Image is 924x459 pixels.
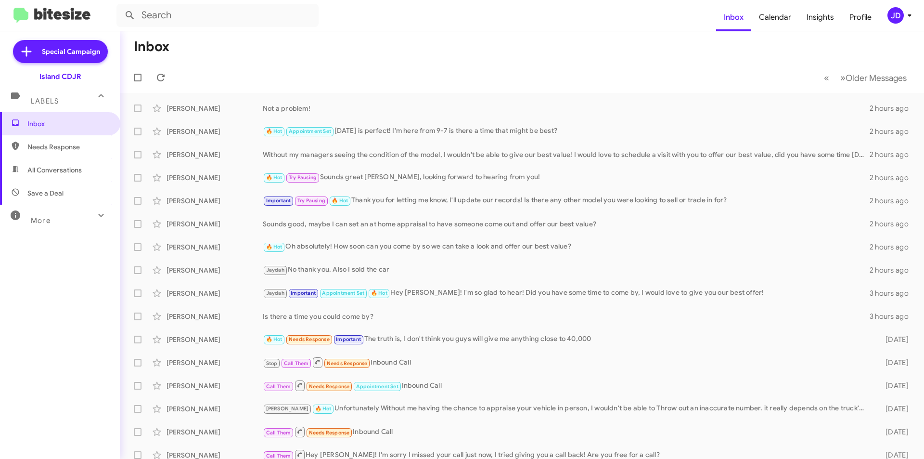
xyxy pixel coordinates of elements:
[263,312,870,321] div: Is there a time you could come by?
[371,290,387,296] span: 🔥 Hot
[870,381,916,391] div: [DATE]
[116,4,319,27] input: Search
[870,127,916,136] div: 2 hours ago
[167,289,263,298] div: [PERSON_NAME]
[167,104,263,113] div: [PERSON_NAME]
[870,219,916,229] div: 2 hours ago
[315,406,332,412] span: 🔥 Hot
[840,72,846,84] span: »
[356,383,398,390] span: Appointment Set
[266,128,282,134] span: 🔥 Hot
[870,358,916,367] div: [DATE]
[879,7,913,24] button: JD
[42,47,100,56] span: Special Campaign
[266,383,291,390] span: Call Them
[716,3,751,31] a: Inbox
[167,358,263,367] div: [PERSON_NAME]
[870,173,916,183] div: 2 hours ago
[39,72,81,81] div: Island CDJR
[870,312,916,321] div: 3 hours ago
[870,104,916,113] div: 2 hours ago
[31,216,51,225] span: More
[870,265,916,275] div: 2 hours ago
[31,97,59,105] span: Labels
[263,356,870,368] div: Inbound Call
[266,406,309,412] span: [PERSON_NAME]
[266,244,282,250] span: 🔥 Hot
[167,242,263,252] div: [PERSON_NAME]
[13,40,108,63] a: Special Campaign
[263,241,870,252] div: Oh absolutely! How soon can you come by so we can take a look and offer our best value?
[266,197,291,204] span: Important
[266,267,284,273] span: Jaydah
[167,127,263,136] div: [PERSON_NAME]
[266,290,284,296] span: Jaydah
[819,68,912,88] nav: Page navigation example
[263,264,870,275] div: No thank you. Also I sold the car
[870,427,916,437] div: [DATE]
[870,196,916,206] div: 2 hours ago
[167,173,263,183] div: [PERSON_NAME]
[167,150,263,159] div: [PERSON_NAME]
[263,195,870,206] div: Thank you for letting me know, I'll update our records! Is there any other model you were looking...
[27,119,109,129] span: Inbox
[284,360,309,367] span: Call Them
[870,335,916,344] div: [DATE]
[870,242,916,252] div: 2 hours ago
[297,197,325,204] span: Try Pausing
[263,150,870,159] div: Without my managers seeing the condition of the model, I wouldn't be able to give our best value!...
[289,336,330,342] span: Needs Response
[263,288,870,299] div: Hey [PERSON_NAME]! I'm so glad to hear! Did you have some time to come by, I would love to give y...
[263,334,870,345] div: The truth is, I don't think you guys will give me anything close to 40,000
[818,68,835,88] button: Previous
[751,3,799,31] a: Calendar
[27,142,109,152] span: Needs Response
[327,360,368,367] span: Needs Response
[266,174,282,181] span: 🔥 Hot
[167,427,263,437] div: [PERSON_NAME]
[266,430,291,436] span: Call Them
[289,128,331,134] span: Appointment Set
[167,381,263,391] div: [PERSON_NAME]
[291,290,316,296] span: Important
[322,290,364,296] span: Appointment Set
[263,104,870,113] div: Not a problem!
[266,336,282,342] span: 🔥 Hot
[167,312,263,321] div: [PERSON_NAME]
[870,150,916,159] div: 2 hours ago
[27,188,64,198] span: Save a Deal
[824,72,829,84] span: «
[263,219,870,229] div: Sounds good, maybe I can set an at home appraisal to have someone come out and offer our best value?
[842,3,879,31] a: Profile
[309,430,350,436] span: Needs Response
[799,3,842,31] a: Insights
[167,404,263,414] div: [PERSON_NAME]
[167,265,263,275] div: [PERSON_NAME]
[332,197,348,204] span: 🔥 Hot
[263,380,870,392] div: Inbound Call
[887,7,904,24] div: JD
[263,126,870,137] div: [DATE] is perfect! I'm here from 9-7 is there a time that might be best?
[167,335,263,344] div: [PERSON_NAME]
[336,336,361,342] span: Important
[266,360,278,367] span: Stop
[870,404,916,414] div: [DATE]
[266,453,291,459] span: Call Them
[27,165,82,175] span: All Conversations
[167,196,263,206] div: [PERSON_NAME]
[309,383,350,390] span: Needs Response
[167,219,263,229] div: [PERSON_NAME]
[870,289,916,298] div: 3 hours ago
[134,39,169,54] h1: Inbox
[263,426,870,438] div: Inbound Call
[263,172,870,183] div: Sounds great [PERSON_NAME], looking forward to hearing from you!
[289,174,317,181] span: Try Pausing
[834,68,912,88] button: Next
[263,403,870,414] div: Unfortunately Without me having the chance to appraise your vehicle in person, I wouldn't be able...
[846,73,907,83] span: Older Messages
